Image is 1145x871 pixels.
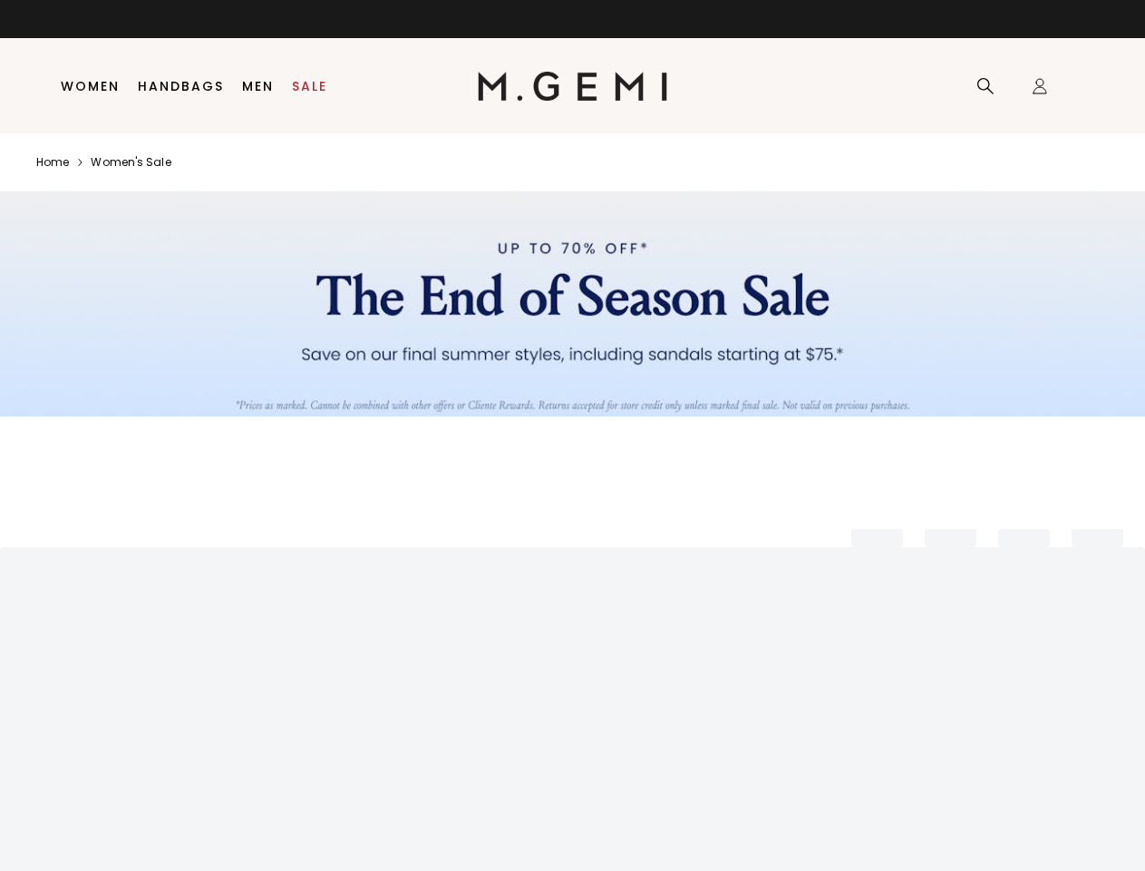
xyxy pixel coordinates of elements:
[138,79,224,93] a: Handbags
[91,155,170,170] a: Women's sale
[36,155,69,170] a: Home
[242,79,274,93] a: Men
[292,79,327,93] a: Sale
[478,72,667,101] img: M.Gemi
[61,79,120,93] a: Women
